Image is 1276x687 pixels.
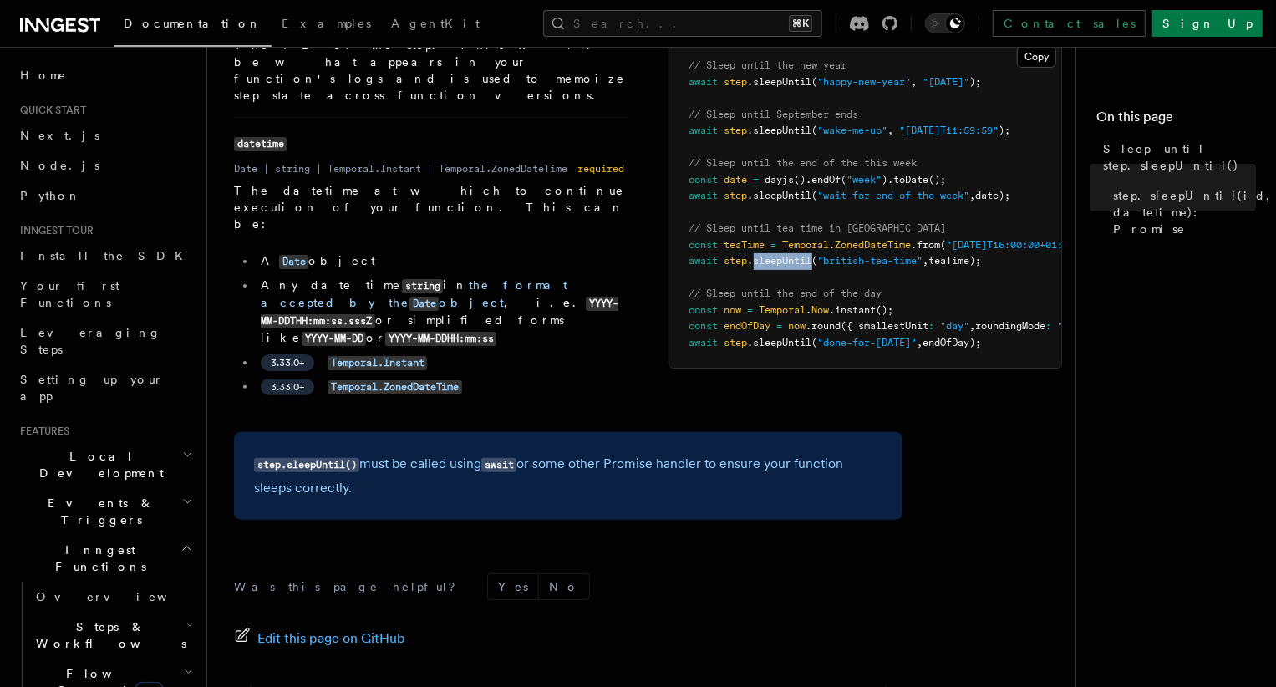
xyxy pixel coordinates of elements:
span: const [689,304,719,316]
code: Date [279,255,308,269]
span: Sleep until step.sleepUntil() [1103,140,1256,174]
span: , [918,337,923,349]
h4: On this page [1096,107,1256,134]
span: now [724,304,742,316]
span: Features [13,425,69,438]
span: , [912,76,918,88]
span: "[DATE]T11:59:59" [900,125,999,136]
span: step [724,190,748,201]
span: . [806,304,812,316]
span: date); [976,190,1011,201]
span: "happy-new-year" [818,76,912,88]
span: step [724,76,748,88]
a: Contact sales [993,10,1146,37]
span: Quick start [13,104,86,117]
a: Your first Functions [13,271,196,318]
p: Was this page helpful? [234,578,467,595]
span: "day" [941,320,970,332]
button: Yes [488,574,538,599]
code: Temporal.Instant [328,356,427,370]
span: Inngest tour [13,224,94,237]
button: Steps & Workflows [29,612,196,659]
a: Setting up your app [13,364,196,411]
span: Node.js [20,159,99,172]
a: AgentKit [381,5,490,45]
p: The ID of the step. This will be what appears in your function's logs and is used to memoize step... [234,37,628,104]
a: Sign Up [1152,10,1263,37]
span: // Sleep until the end of the this week [689,157,918,169]
span: Temporal [783,239,830,251]
code: YYYY-MM-DDHH:mm:ss [385,332,496,346]
code: await [481,458,516,472]
span: Documentation [124,17,262,30]
span: = [754,174,760,186]
span: Leveraging Steps [20,326,161,356]
span: await [689,337,719,349]
li: Any date time in , i.e. or simplified forms like or [256,277,628,347]
span: const [689,239,719,251]
span: ( [812,255,818,267]
span: date [724,174,748,186]
a: Examples [272,5,381,45]
span: .endOf [806,174,841,186]
span: ( [812,76,818,88]
span: // Sleep until the end of the day [689,288,882,299]
span: (); [877,304,894,316]
span: endOfDay [724,320,771,332]
span: "done-for-[DATE]" [818,337,918,349]
span: .from [912,239,941,251]
span: "week" [847,174,882,186]
span: () [795,174,806,186]
span: : [929,320,935,332]
code: datetime [234,137,287,151]
button: Copy [1017,46,1056,68]
span: // Sleep until tea time in [GEOGRAPHIC_DATA] [689,222,947,234]
span: Local Development [13,448,182,481]
span: Overview [36,590,208,603]
button: Search...⌘K [543,10,822,37]
a: Edit this page on GitHub [234,627,405,650]
span: , [888,125,894,136]
span: "wake-me-up" [818,125,888,136]
span: .round [806,320,841,332]
dd: Date | string | Temporal.Instant | Temporal.ZonedDateTime [234,162,567,176]
a: Date [279,254,308,267]
span: . [830,239,836,251]
span: const [689,320,719,332]
span: // Sleep until September ends [689,109,859,120]
span: 3.33.0+ [271,356,304,369]
code: Temporal.ZonedDateTime [328,380,462,394]
span: (); [929,174,947,186]
span: Setting up your app [20,373,164,403]
span: step [724,337,748,349]
a: the format accepted by theDateobject [261,278,567,309]
span: Temporal [760,304,806,316]
a: Python [13,181,196,211]
a: Documentation [114,5,272,47]
span: dayjs [765,174,795,186]
span: = [777,320,783,332]
span: await [689,190,719,201]
span: ( [812,125,818,136]
a: Home [13,60,196,90]
a: Install the SDK [13,241,196,271]
span: .sleepUntil [748,255,812,267]
span: Steps & Workflows [29,618,186,652]
span: Inngest Functions [13,542,180,575]
span: ({ smallestUnit [841,320,929,332]
span: "wait-for-end-of-the-week" [818,190,970,201]
span: Examples [282,17,371,30]
span: 3.33.0+ [271,380,304,394]
span: Next.js [20,129,99,142]
span: .toDate [888,174,929,186]
a: Sleep until step.sleepUntil() [1096,134,1256,181]
span: ( [841,174,847,186]
a: step.sleepUntil(id, datetime): Promise [1106,181,1256,244]
p: The datetime at which to continue execution of your function. This can be: [234,182,628,232]
span: ZonedDateTime [836,239,912,251]
span: : [1046,320,1052,332]
span: Edit this page on GitHub [257,627,405,650]
code: Date [409,297,439,311]
span: await [689,125,719,136]
span: .sleepUntil [748,337,812,349]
